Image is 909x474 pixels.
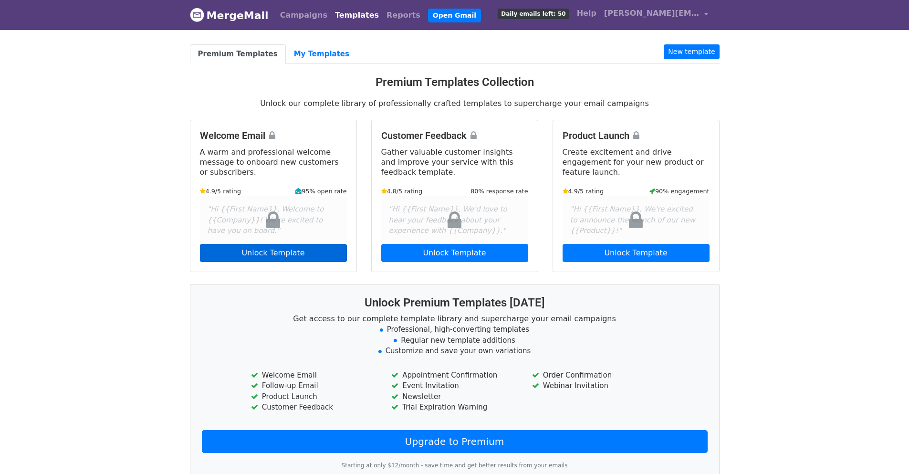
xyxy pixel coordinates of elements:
[664,44,719,59] a: New template
[251,370,377,381] li: Welcome Email
[532,370,658,381] li: Order Confirmation
[381,187,423,196] small: 4.8/5 rating
[383,6,424,25] a: Reports
[202,346,708,357] li: Customize and save your own variations
[563,130,710,141] h4: Product Launch
[202,324,708,335] li: Professional, high-converting templates
[381,244,528,262] a: Unlock Template
[498,9,569,19] span: Daily emails left: 50
[470,187,528,196] small: 80% response rate
[200,130,347,141] h4: Welcome Email
[532,380,658,391] li: Webinar Invitation
[190,98,720,108] p: Unlock our complete library of professionally crafted templates to supercharge your email campaigns
[391,380,517,391] li: Event Invitation
[428,9,481,22] a: Open Gmail
[251,402,377,413] li: Customer Feedback
[286,44,357,64] a: My Templates
[200,147,347,177] p: A warm and professional welcome message to onboard new customers or subscribers.
[202,335,708,346] li: Regular new template additions
[573,4,600,23] a: Help
[391,402,517,413] li: Trial Expiration Warning
[381,147,528,177] p: Gather valuable customer insights and improve your service with this feedback template.
[563,147,710,177] p: Create excitement and drive engagement for your new product or feature launch.
[276,6,331,25] a: Campaigns
[202,296,708,310] h3: Unlock Premium Templates [DATE]
[604,8,700,19] span: [PERSON_NAME][EMAIL_ADDRESS][DOMAIN_NAME]
[861,428,909,474] iframe: Chat Widget
[190,8,204,22] img: MergeMail logo
[202,461,708,471] p: Starting at only $12/month - save time and get better results from your emails
[563,244,710,262] a: Unlock Template
[381,130,528,141] h4: Customer Feedback
[649,187,710,196] small: 90% engagement
[200,196,347,244] div: "Hi {{First Name}}, Welcome to {{Company}}! We're excited to have you on board."
[202,314,708,324] p: Get access to our complete template library and supercharge your email campaigns
[331,6,383,25] a: Templates
[251,380,377,391] li: Follow-up Email
[295,187,346,196] small: 95% open rate
[381,196,528,244] div: "Hi {{First Name}}, We'd love to hear your feedback about your experience with {{Company}}."
[190,5,269,25] a: MergeMail
[600,4,712,26] a: [PERSON_NAME][EMAIL_ADDRESS][DOMAIN_NAME]
[200,187,241,196] small: 4.9/5 rating
[563,196,710,244] div: "Hi {{First Name}}, We're excited to announce the launch of our new {{Product}}!"
[494,4,573,23] a: Daily emails left: 50
[391,391,517,402] li: Newsletter
[251,391,377,402] li: Product Launch
[200,244,347,262] a: Unlock Template
[190,44,286,64] a: Premium Templates
[190,75,720,89] h3: Premium Templates Collection
[202,430,708,453] a: Upgrade to Premium
[391,370,517,381] li: Appointment Confirmation
[563,187,604,196] small: 4.9/5 rating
